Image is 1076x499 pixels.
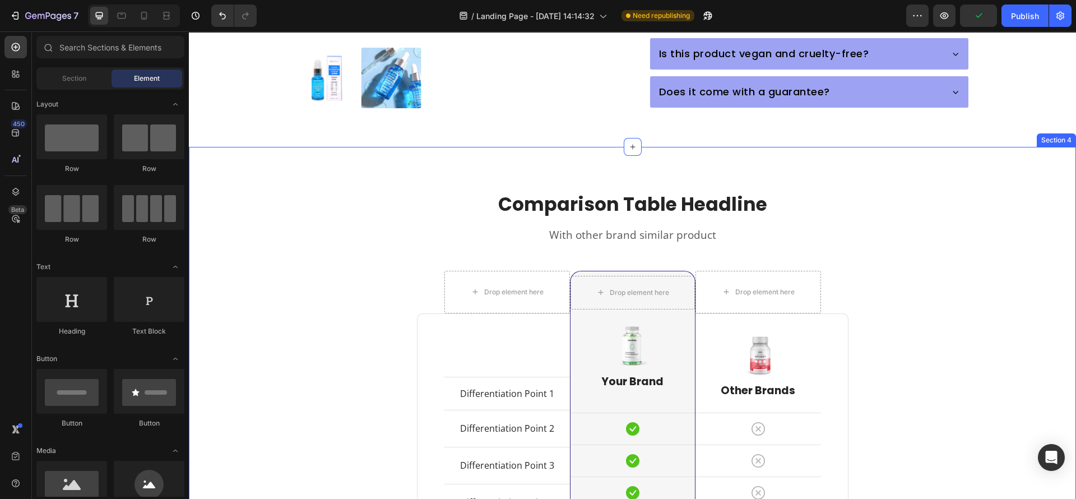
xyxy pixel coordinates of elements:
p: Other Brands [508,353,631,367]
span: / [471,10,474,22]
div: Open Intercom Messenger [1038,444,1065,471]
p: Does it come with a guarantee? [470,52,641,70]
span: Need republishing [633,11,690,21]
button: Publish [1001,4,1049,27]
span: Layout [36,99,58,109]
span: Toggle open [166,95,184,113]
div: Undo/Redo [211,4,257,27]
div: Row [36,164,107,174]
div: Drop element here [421,257,480,266]
div: Beta [8,205,27,214]
span: Button [36,354,57,364]
div: Drop element here [295,256,355,265]
span: Text [36,262,50,272]
div: Drop element here [546,256,606,265]
span: Toggle open [166,258,184,276]
span: Element [134,73,160,84]
div: Row [114,234,184,244]
button: 7 [4,4,84,27]
div: Section 4 [850,104,885,114]
div: Button [36,418,107,428]
div: Publish [1011,10,1039,22]
p: Differentiation Point 2 [257,389,380,405]
span: Toggle open [166,350,184,368]
span: Section [62,73,86,84]
p: Comparison Table Headline [117,161,771,186]
iframe: To enrich screen reader interactions, please activate Accessibility in Grammarly extension settings [189,31,1076,499]
div: Button [114,418,184,428]
div: Row [114,164,184,174]
span: Toggle open [166,442,184,460]
p: Your Brand [383,344,505,358]
p: Differentiation Point 1 [257,356,380,368]
div: Text Block [114,326,184,336]
span: Landing Page - [DATE] 14:14:32 [476,10,595,22]
div: Row [36,234,107,244]
p: With other brand similar product [117,197,771,211]
p: Differentiation Point 3 [257,426,380,442]
div: 450 [11,119,27,128]
p: 7 [73,9,78,22]
span: Media [36,446,56,456]
div: Heading [36,326,107,336]
p: Differentiation Point 4 [257,463,380,479]
input: Search Sections & Elements [36,36,184,58]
